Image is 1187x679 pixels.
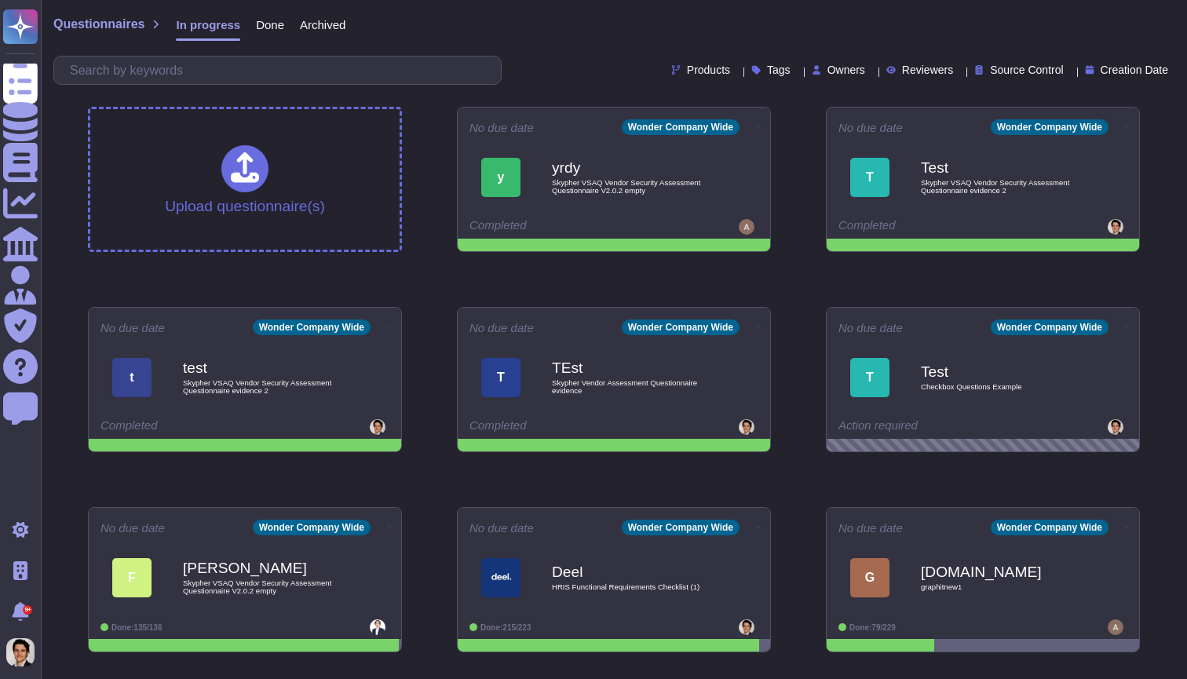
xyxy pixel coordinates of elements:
div: Completed [469,419,662,435]
span: Questionnaires [53,18,144,31]
b: [PERSON_NAME] [183,560,340,575]
span: HRIS Functional Requirements Checklist (1) [552,583,709,591]
img: Logo [481,558,520,597]
div: Upload questionnaire(s) [165,145,325,214]
span: No due date [838,122,903,133]
span: Owners [827,64,865,75]
b: [DOMAIN_NAME] [921,564,1078,579]
div: Wonder Company Wide [622,319,740,335]
div: Wonder Company Wide [622,119,740,135]
div: Wonder Company Wide [253,520,371,535]
span: No due date [838,322,903,334]
div: G [850,558,889,597]
span: Done: 135/136 [111,623,163,632]
span: Done: 79/229 [849,623,896,632]
span: No due date [838,522,903,534]
span: Skypher VSAQ Vendor Security Assessment Questionnaire V2.0.2 empty [552,179,709,194]
div: y [481,158,520,197]
b: yrdy [552,160,709,175]
span: No due date [100,522,165,534]
span: Source Control [990,64,1063,75]
div: Wonder Company Wide [991,520,1108,535]
img: user [370,419,385,435]
img: user [739,619,754,635]
span: No due date [469,322,534,334]
div: Wonder Company Wide [253,319,371,335]
img: user [739,219,754,235]
span: Tags [767,64,791,75]
span: Products [687,64,730,75]
span: Done [256,19,284,31]
span: No due date [100,322,165,334]
img: user [1108,619,1123,635]
span: Skypher VSAQ Vendor Security Assessment Questionnaire evidence 2 [921,179,1078,194]
span: Done: 215/223 [480,623,531,632]
span: Skypher VSAQ Vendor Security Assessment Questionnaire V2.0.2 empty [183,579,340,594]
div: Wonder Company Wide [991,319,1108,335]
span: In progress [176,19,240,31]
span: No due date [469,122,534,133]
b: Test [921,364,1078,379]
div: F [112,558,152,597]
span: Archived [300,19,345,31]
div: Completed [838,219,1031,235]
span: Skypher Vendor Assessment Questionnaire evidence [552,379,709,394]
img: user [370,619,385,635]
div: Action required [838,419,1031,435]
img: user [1108,419,1123,435]
b: Deel [552,564,709,579]
div: Wonder Company Wide [622,520,740,535]
div: t [112,358,152,397]
input: Search by keywords [62,57,501,84]
div: 9+ [23,605,32,615]
div: Wonder Company Wide [991,119,1108,135]
button: user [3,635,46,670]
span: Creation Date [1101,64,1168,75]
b: test [183,360,340,375]
div: T [850,158,889,197]
b: TEst [552,360,709,375]
img: user [739,419,754,435]
span: Skypher VSAQ Vendor Security Assessment Questionnaire evidence 2 [183,379,340,394]
span: Reviewers [902,64,953,75]
span: No due date [469,522,534,534]
div: Completed [469,219,662,235]
div: T [850,358,889,397]
img: user [6,638,35,666]
img: user [1108,219,1123,235]
div: T [481,358,520,397]
div: Completed [100,419,293,435]
b: Test [921,160,1078,175]
span: graphitnew1 [921,583,1078,591]
span: Checkbox Questions Example [921,383,1078,391]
